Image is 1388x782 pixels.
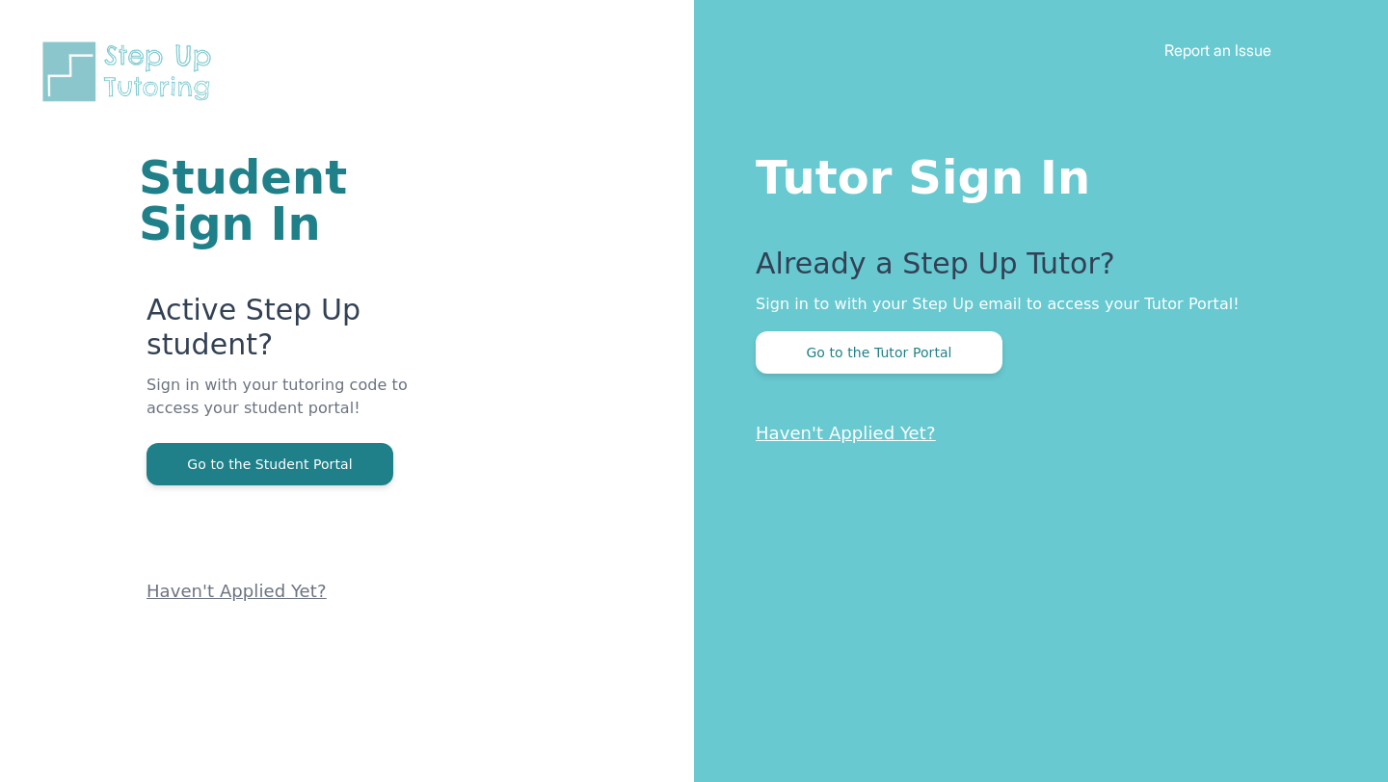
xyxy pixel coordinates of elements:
[1164,40,1271,60] a: Report an Issue
[39,39,224,105] img: Step Up Tutoring horizontal logo
[147,581,327,601] a: Haven't Applied Yet?
[756,293,1311,316] p: Sign in to with your Step Up email to access your Tutor Portal!
[147,443,393,485] button: Go to the Student Portal
[147,293,463,374] p: Active Step Up student?
[756,423,936,443] a: Haven't Applied Yet?
[756,343,1002,361] a: Go to the Tutor Portal
[756,146,1311,200] h1: Tutor Sign In
[147,455,393,473] a: Go to the Student Portal
[139,154,463,247] h1: Student Sign In
[756,247,1311,293] p: Already a Step Up Tutor?
[147,374,463,443] p: Sign in with your tutoring code to access your student portal!
[756,331,1002,374] button: Go to the Tutor Portal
